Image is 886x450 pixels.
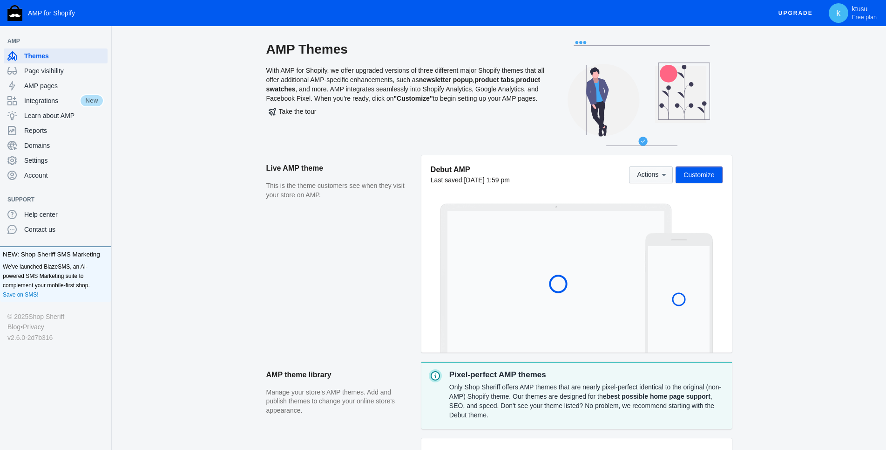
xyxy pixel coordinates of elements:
strong: best possible home page support [607,393,710,400]
p: Manage your store's AMP themes. Add and publish themes to change your online store's appearance. [266,388,412,415]
img: Laptop frame [440,203,672,353]
button: Add a sales channel [95,198,109,201]
a: Account [4,168,108,183]
h5: Debut AMP [431,165,510,174]
a: Privacy [23,322,44,332]
span: Free plan [852,14,877,21]
iframe: Drift Widget Chat Controller [839,403,875,439]
span: Contact us [24,225,104,234]
button: Take the tour [266,103,319,120]
img: Shop Sheriff Logo [7,5,22,21]
a: Blog [7,322,20,332]
a: Page visibility [4,63,108,78]
span: New [80,94,104,107]
img: Mobile frame [645,233,713,353]
div: Only Shop Sheriff offers AMP themes that are nearly pixel-perfect identical to the original (non-... [449,381,724,422]
span: Settings [24,156,104,165]
span: k [834,8,843,18]
h2: AMP theme library [266,362,412,388]
a: Reports [4,123,108,138]
span: Themes [24,51,104,61]
h2: Live AMP theme [266,155,412,181]
span: Actions [637,171,658,179]
a: AMP pages [4,78,108,93]
div: • [7,322,104,332]
b: product tabs [474,76,514,83]
span: Domains [24,141,104,150]
button: Add a sales channel [95,39,109,43]
a: Domains [4,138,108,153]
a: Learn about AMP [4,108,108,123]
a: Contact us [4,222,108,237]
div: v2.6.0-2d7b316 [7,332,104,343]
span: Upgrade [778,5,813,21]
p: Pixel-perfect AMP themes [449,369,724,381]
div: Last saved: [431,175,510,185]
span: Take the tour [269,108,317,115]
button: Upgrade [771,5,820,22]
b: "Customize" [393,95,433,102]
span: AMP [7,36,95,46]
a: Settings [4,153,108,168]
span: [DATE] 1:59 pm [464,176,510,184]
h2: AMP Themes [266,41,546,58]
b: newsletter popup [419,76,473,83]
span: AMP for Shopify [28,9,75,17]
a: Shop Sheriff [28,312,64,322]
span: AMP pages [24,81,104,90]
div: With AMP for Shopify, we offer upgraded versions of three different major Shopify themes that all... [266,41,546,155]
span: Page visibility [24,66,104,76]
span: Learn about AMP [24,111,104,120]
p: ktusu [852,5,877,21]
button: Customize [676,166,722,183]
a: IntegrationsNew [4,93,108,108]
div: © 2025 [7,312,104,322]
span: Integrations [24,96,80,105]
span: Support [7,195,95,204]
button: Actions [629,166,673,183]
p: This is the theme customers see when they visit your store on AMP. [266,181,412,200]
a: Themes [4,48,108,63]
span: Account [24,171,104,180]
span: Reports [24,126,104,135]
span: Help center [24,210,104,219]
span: Customize [683,171,714,179]
a: Save on SMS! [3,290,39,299]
